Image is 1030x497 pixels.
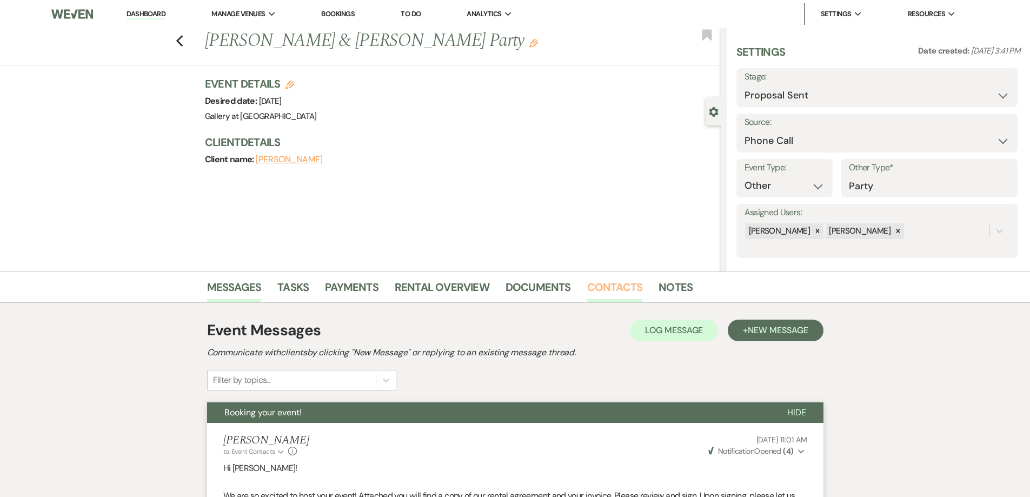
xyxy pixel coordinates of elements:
label: Assigned Users: [745,205,1009,221]
button: [PERSON_NAME] [256,155,323,164]
span: [DATE] [259,96,282,107]
a: Payments [325,279,378,302]
a: Notes [659,279,693,302]
span: Analytics [467,9,501,19]
div: [PERSON_NAME] [746,223,812,239]
span: [DATE] 3:41 PM [971,45,1020,56]
span: Booking your event! [224,407,302,418]
a: Messages [207,279,262,302]
div: [PERSON_NAME] [826,223,892,239]
button: Close lead details [709,106,719,116]
span: Date created: [918,45,971,56]
a: Dashboard [127,9,165,19]
p: Hi [PERSON_NAME]! [223,461,807,475]
span: [DATE] 11:01 AM [756,435,807,445]
label: Source: [745,115,1009,130]
span: Gallery at [GEOGRAPHIC_DATA] [205,111,317,122]
h3: Client Details [205,135,710,150]
label: Event Type: [745,160,825,176]
button: Edit [529,38,538,48]
span: Desired date: [205,95,259,107]
h3: Event Details [205,76,317,91]
a: To Do [401,9,421,18]
span: Manage Venues [211,9,265,19]
button: NotificationOpened (4) [707,446,807,457]
div: Filter by topics... [213,374,271,387]
span: Client name: [205,154,256,165]
button: +New Message [728,320,823,341]
label: Stage: [745,69,1009,85]
h5: [PERSON_NAME] [223,434,309,447]
a: Rental Overview [395,279,489,302]
a: Tasks [277,279,309,302]
h1: Event Messages [207,319,321,342]
h1: [PERSON_NAME] & [PERSON_NAME] Party [205,28,614,54]
span: Opened [708,446,794,456]
h2: Communicate with clients by clicking "New Message" or replying to an existing message thread. [207,346,823,359]
button: Hide [770,402,823,423]
span: Hide [787,407,806,418]
strong: ( 4 ) [783,446,793,456]
span: Log Message [645,324,703,336]
span: to: Event Contacts [223,447,275,456]
span: Resources [908,9,945,19]
button: Log Message [630,320,718,341]
label: Other Type* [849,160,1009,176]
img: Weven Logo [51,3,92,25]
h3: Settings [736,44,786,68]
button: to: Event Contacts [223,447,285,456]
a: Contacts [587,279,643,302]
span: Settings [821,9,852,19]
button: Booking your event! [207,402,770,423]
span: Notification [718,446,754,456]
span: New Message [748,324,808,336]
a: Bookings [321,9,355,18]
a: Documents [506,279,571,302]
